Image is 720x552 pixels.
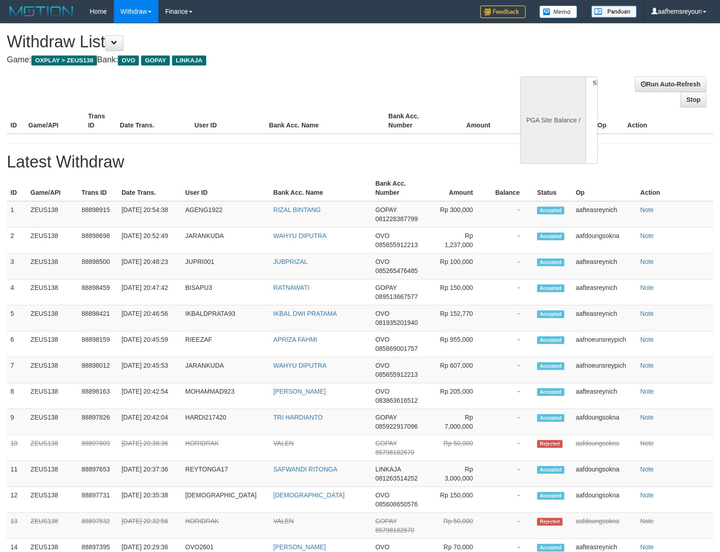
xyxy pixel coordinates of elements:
span: 085655912213 [375,241,418,248]
td: HORIDRAK [182,513,269,539]
td: - [487,228,533,253]
td: [DATE] 20:45:59 [118,331,182,357]
td: aafteasreynich [572,305,637,331]
td: 10 [7,435,27,461]
td: 4 [7,279,27,305]
td: 6 [7,331,27,357]
td: ZEUS138 [27,228,78,253]
td: JARANKUDA [182,228,269,253]
a: Note [640,543,654,551]
span: OVO [375,336,390,343]
td: BISAPU3 [182,279,269,305]
a: Note [640,414,654,421]
td: - [487,305,533,331]
td: 88897731 [78,487,118,513]
span: OVO [375,491,390,499]
span: OVO [375,388,390,395]
span: Accepted [537,258,564,266]
span: 081263514252 [375,475,418,482]
td: Rp 100,000 [431,253,487,279]
span: OVO [118,56,139,66]
span: 85798182670 [375,449,415,456]
a: Note [640,466,654,473]
span: 081935201940 [375,319,418,326]
a: Note [640,491,654,499]
td: 3 [7,253,27,279]
td: [DATE] 20:35:38 [118,487,182,513]
img: Button%20Memo.svg [539,5,578,18]
span: OVO [375,362,390,369]
td: 7 [7,357,27,383]
a: WAHYU DIPUTRA [274,232,327,239]
td: Rp 50,000 [431,513,487,539]
td: - [487,383,533,409]
h1: Latest Withdraw [7,153,713,171]
td: aafdoungsokna [572,461,637,487]
td: [DATE] 20:54:38 [118,201,182,228]
td: [DATE] 20:48:23 [118,253,182,279]
td: ZEUS138 [27,513,78,539]
td: - [487,279,533,305]
span: Rejected [537,518,563,526]
td: [DATE] 20:37:36 [118,461,182,487]
span: GOPAY [375,284,397,291]
td: aafdoungsokna [572,409,637,435]
td: [DATE] 20:45:53 [118,357,182,383]
th: ID [7,108,25,134]
span: GOPAY [141,56,170,66]
span: Accepted [537,233,564,240]
td: 88898163 [78,383,118,409]
th: Bank Acc. Name [270,175,372,201]
span: Accepted [537,310,564,318]
td: Rp 152,770 [431,305,487,331]
td: [DEMOGRAPHIC_DATA] [182,487,269,513]
a: [PERSON_NAME] [274,543,326,551]
a: Note [640,310,654,317]
td: - [487,435,533,461]
span: GOPAY [375,517,397,525]
a: Note [640,284,654,291]
td: 1 [7,201,27,228]
span: 85798182670 [375,527,415,534]
td: 88897532 [78,513,118,539]
td: ZEUS138 [27,409,78,435]
th: Bank Acc. Number [372,175,431,201]
span: 085608650576 [375,501,418,508]
th: Amount [444,108,504,134]
td: - [487,201,533,228]
td: aafteasreynich [572,383,637,409]
td: 88898500 [78,253,118,279]
a: Note [640,336,654,343]
th: Date Trans. [116,108,191,134]
th: Trans ID [78,175,118,201]
td: JUPRI001 [182,253,269,279]
td: REYTONGA17 [182,461,269,487]
td: Rp 150,000 [431,279,487,305]
td: ZEUS138 [27,435,78,461]
th: User ID [182,175,269,201]
a: Note [640,232,654,239]
td: 88898459 [78,279,118,305]
td: Rp 3,000,000 [431,461,487,487]
td: 88898915 [78,201,118,228]
img: Feedback.jpg [480,5,526,18]
img: panduan.png [591,5,637,18]
td: ZEUS138 [27,461,78,487]
a: RIZAL BINTANG [274,206,321,213]
th: Status [533,175,572,201]
td: 88897653 [78,461,118,487]
td: 11 [7,461,27,487]
th: Action [637,175,713,201]
td: Rp 300,000 [431,201,487,228]
a: Note [640,517,654,525]
td: IKBALDPRATA93 [182,305,269,331]
span: 085655912213 [375,371,418,378]
td: Rp 205,000 [431,383,487,409]
td: [DATE] 20:46:56 [118,305,182,331]
th: Bank Acc. Name [265,108,385,134]
a: Note [640,440,654,447]
span: GOPAY [375,440,397,447]
h1: Withdraw List [7,33,471,51]
td: 88897826 [78,409,118,435]
td: - [487,331,533,357]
